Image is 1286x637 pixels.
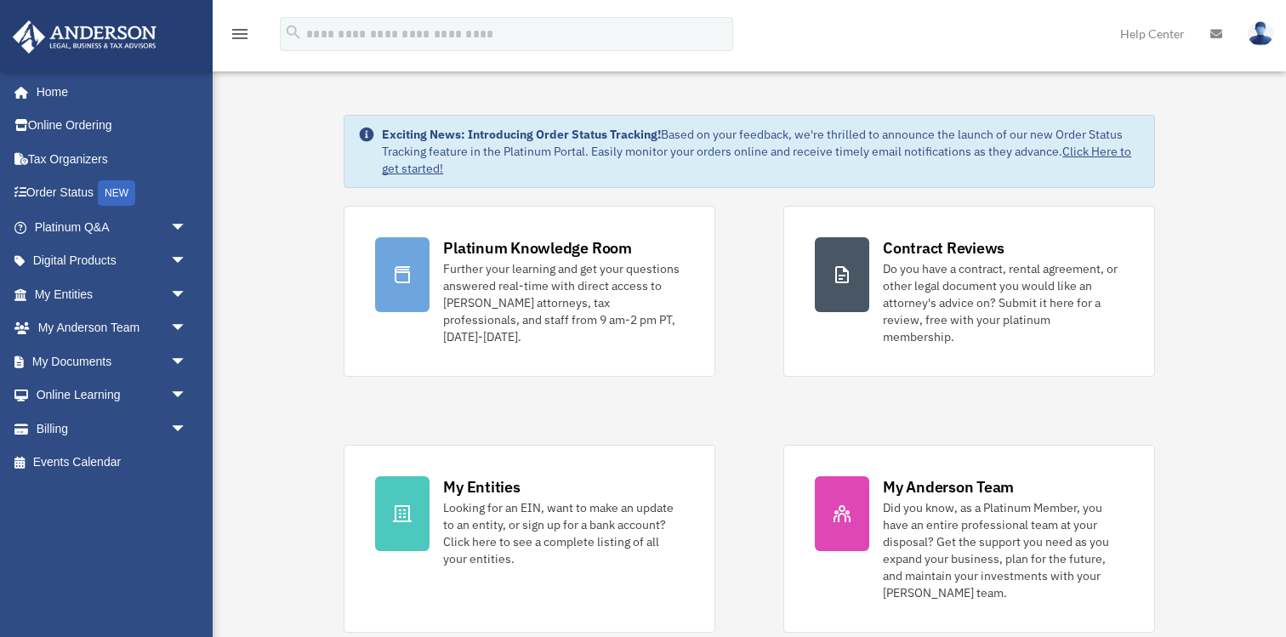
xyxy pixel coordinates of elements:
[443,237,632,259] div: Platinum Knowledge Room
[12,75,204,109] a: Home
[12,142,213,176] a: Tax Organizers
[382,126,1141,177] div: Based on your feedback, we're thrilled to announce the launch of our new Order Status Tracking fe...
[883,260,1124,345] div: Do you have a contract, rental agreement, or other legal document you would like an attorney's ad...
[1248,21,1273,46] img: User Pic
[170,244,204,279] span: arrow_drop_down
[344,445,715,633] a: My Entities Looking for an EIN, want to make an update to an entity, or sign up for a bank accoun...
[783,445,1155,633] a: My Anderson Team Did you know, as a Platinum Member, you have an entire professional team at your...
[284,23,303,42] i: search
[883,499,1124,601] div: Did you know, as a Platinum Member, you have an entire professional team at your disposal? Get th...
[443,260,684,345] div: Further your learning and get your questions answered real-time with direct access to [PERSON_NAM...
[12,277,213,311] a: My Entitiesarrow_drop_down
[12,176,213,211] a: Order StatusNEW
[883,476,1014,498] div: My Anderson Team
[170,412,204,446] span: arrow_drop_down
[170,344,204,379] span: arrow_drop_down
[230,24,250,44] i: menu
[443,499,684,567] div: Looking for an EIN, want to make an update to an entity, or sign up for a bank account? Click her...
[382,127,661,142] strong: Exciting News: Introducing Order Status Tracking!
[98,180,135,206] div: NEW
[12,311,213,345] a: My Anderson Teamarrow_drop_down
[443,476,520,498] div: My Entities
[344,206,715,377] a: Platinum Knowledge Room Further your learning and get your questions answered real-time with dire...
[12,344,213,378] a: My Documentsarrow_drop_down
[170,378,204,413] span: arrow_drop_down
[230,30,250,44] a: menu
[170,210,204,245] span: arrow_drop_down
[12,210,213,244] a: Platinum Q&Aarrow_drop_down
[12,412,213,446] a: Billingarrow_drop_down
[12,109,213,143] a: Online Ordering
[783,206,1155,377] a: Contract Reviews Do you have a contract, rental agreement, or other legal document you would like...
[8,20,162,54] img: Anderson Advisors Platinum Portal
[12,244,213,278] a: Digital Productsarrow_drop_down
[12,446,213,480] a: Events Calendar
[382,144,1131,176] a: Click Here to get started!
[883,237,1004,259] div: Contract Reviews
[170,311,204,346] span: arrow_drop_down
[170,277,204,312] span: arrow_drop_down
[12,378,213,412] a: Online Learningarrow_drop_down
